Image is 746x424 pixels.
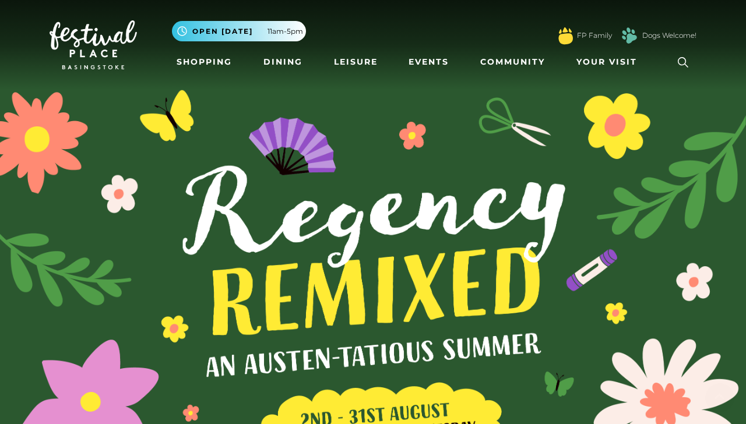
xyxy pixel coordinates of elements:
a: Events [404,51,453,73]
a: Dogs Welcome! [642,30,696,41]
span: 11am-5pm [268,26,303,37]
a: Dining [259,51,307,73]
a: FP Family [577,30,612,41]
a: Shopping [172,51,237,73]
img: Festival Place Logo [50,20,137,69]
a: Leisure [329,51,382,73]
span: Your Visit [576,56,637,68]
button: Open [DATE] 11am-5pm [172,21,306,41]
a: Community [476,51,550,73]
a: Your Visit [572,51,648,73]
span: Open [DATE] [192,26,253,37]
